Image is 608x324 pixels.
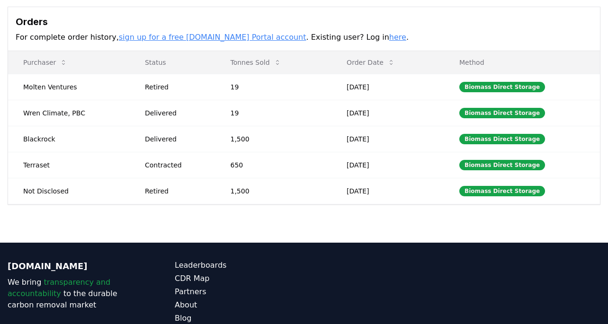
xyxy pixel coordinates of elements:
[8,152,130,178] td: Terraset
[175,286,304,298] a: Partners
[175,260,304,271] a: Leaderboards
[389,33,406,42] a: here
[459,108,545,118] div: Biomass Direct Storage
[145,186,208,196] div: Retired
[8,74,130,100] td: Molten Ventures
[175,313,304,324] a: Blog
[145,134,208,144] div: Delivered
[8,126,130,152] td: Blackrock
[16,53,75,72] button: Purchaser
[145,82,208,92] div: Retired
[8,277,137,311] p: We bring to the durable carbon removal market
[459,186,545,196] div: Biomass Direct Storage
[331,178,444,204] td: [DATE]
[175,299,304,311] a: About
[175,273,304,284] a: CDR Map
[8,100,130,126] td: Wren Climate, PBC
[452,58,592,67] p: Method
[215,100,331,126] td: 19
[339,53,402,72] button: Order Date
[331,100,444,126] td: [DATE]
[459,82,545,92] div: Biomass Direct Storage
[16,15,592,29] h3: Orders
[459,160,545,170] div: Biomass Direct Storage
[137,58,208,67] p: Status
[119,33,306,42] a: sign up for a free [DOMAIN_NAME] Portal account
[331,126,444,152] td: [DATE]
[215,178,331,204] td: 1,500
[215,152,331,178] td: 650
[459,134,545,144] div: Biomass Direct Storage
[8,260,137,273] p: [DOMAIN_NAME]
[8,178,130,204] td: Not Disclosed
[331,152,444,178] td: [DATE]
[215,74,331,100] td: 19
[215,126,331,152] td: 1,500
[145,160,208,170] div: Contracted
[223,53,288,72] button: Tonnes Sold
[8,278,110,298] span: transparency and accountability
[16,32,592,43] p: For complete order history, . Existing user? Log in .
[145,108,208,118] div: Delivered
[331,74,444,100] td: [DATE]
